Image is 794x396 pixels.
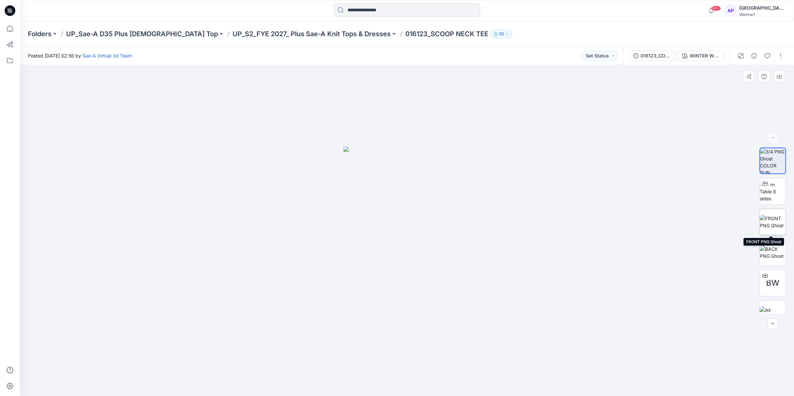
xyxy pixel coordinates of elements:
div: 016123_COLORS [641,52,671,59]
span: BW [766,277,779,289]
p: 016123_SCOOP NECK TEE [405,29,488,39]
a: UP_Sae-A D35 Plus [DEMOGRAPHIC_DATA] Top [66,29,218,39]
img: BACK PNG Ghost [760,246,786,259]
button: 016123_COLORS [629,50,675,61]
img: eyJhbGciOiJIUzI1NiIsImtpZCI6IjAiLCJzbHQiOiJzZXMiLCJ0eXAiOiJKV1QifQ.eyJkYXRhIjp7InR5cGUiOiJzdG9yYW... [344,147,470,396]
img: Turn Table 8 sides [760,181,786,202]
div: Walmart [739,12,786,17]
p: 52 [499,30,504,38]
div: AP [725,5,737,17]
button: WINTER WHITE [678,50,725,61]
button: Details [749,50,759,61]
img: 3/4 PNG Ghost COLOR RUN [760,148,785,173]
a: Folders [28,29,51,39]
span: 99+ [711,6,721,11]
img: All colorways [760,307,786,321]
button: 52 [491,29,512,39]
a: UP_S2_FYE 2027_ Plus Sae-A Knit Tops & Dresses [233,29,391,39]
div: [GEOGRAPHIC_DATA] [739,4,786,12]
img: FRONT PNG Ghost [760,215,786,229]
a: Sae-A Virtual 3d Team [82,53,132,58]
div: WINTER WHITE [690,52,720,59]
span: Posted [DATE] 02:56 by [28,52,132,59]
